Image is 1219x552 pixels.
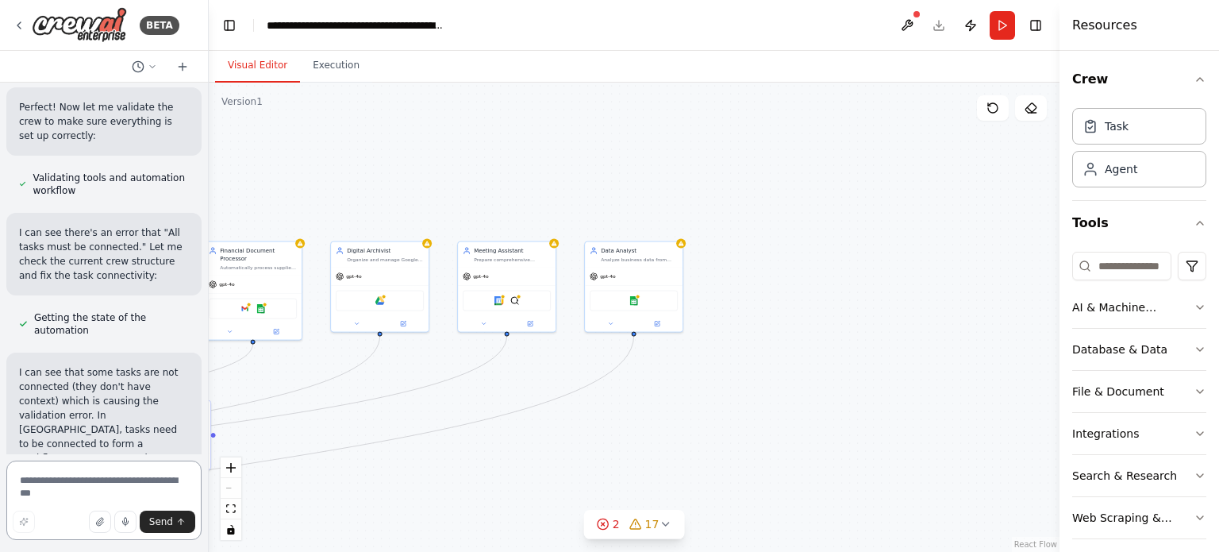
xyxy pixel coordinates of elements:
[1072,413,1206,454] button: Integrations
[1072,201,1206,245] button: Tools
[1072,455,1206,496] button: Search & Research
[221,499,241,519] button: fit view
[584,510,685,539] button: 217
[1072,287,1206,328] button: AI & Machine Learning
[220,247,297,263] div: Financial Document Processor
[1072,16,1137,35] h4: Resources
[645,516,659,532] span: 17
[347,247,424,255] div: Digital Archivist
[1025,14,1047,37] button: Hide right sidebar
[220,264,297,271] div: Automatically process supplier invoices from Gmail, extract relevant data, update Google Sheets w...
[1105,161,1137,177] div: Agent
[33,172,189,197] span: Validating tools and automation workflow
[89,511,111,533] button: Upload files
[32,7,127,43] img: Logo
[240,304,250,314] img: Google gmail
[1072,497,1206,538] button: Web Scraping & Browsing
[34,311,189,337] span: Getting the state of the automation
[19,100,189,143] p: Perfect! Now let me validate the crew to make sure everything is set up correctly:
[19,365,189,537] p: I can see that some tasks are not connected (they don't have context) which is causing the valida...
[256,304,266,314] img: Google sheets
[381,319,426,329] button: Open in side panel
[510,296,520,306] img: SerperDevTool
[474,247,551,255] div: Meeting Assistant
[203,241,302,341] div: Financial Document ProcessorAutomatically process supplier invoices from Gmail, extract relevant ...
[170,57,195,76] button: Start a new chat
[149,515,173,528] span: Send
[1072,384,1164,400] div: File & Document
[613,516,620,532] span: 2
[601,257,678,263] div: Analyze business data from Google Sheets, generate insights about {analysis_type}, create reports...
[219,281,235,288] span: gpt-4o
[1072,102,1206,200] div: Crew
[19,226,189,283] p: I can see there's an error that "All tasks must be connected." Let me check the current crew stru...
[221,519,241,540] button: toggle interactivity
[13,511,35,533] button: Improve this prompt
[375,296,385,306] img: Google drive
[1014,540,1057,549] a: React Flow attribution
[1072,245,1206,552] div: Tools
[1072,299,1194,315] div: AI & Machine Learning
[601,247,678,255] div: Data Analyst
[494,296,504,306] img: Google calendar
[140,16,179,35] div: BETA
[1072,329,1206,370] button: Database & Data
[474,257,551,263] div: Prepare comprehensive meeting briefs by researching attendees, gathering relevant documents from ...
[114,511,137,533] button: Click to speak your automation idea
[457,241,556,333] div: Meeting AssistantPrepare comprehensive meeting briefs by researching attendees, gathering relevan...
[330,241,429,333] div: Digital ArchivistOrganize and manage Google Drive documents, create proper folder structures, cat...
[473,273,489,280] span: gpt-4o
[300,49,372,83] button: Execution
[267,17,445,33] nav: breadcrumb
[508,319,553,329] button: Open in side panel
[140,511,195,533] button: Send
[1072,371,1206,412] button: File & Document
[254,327,299,337] button: Open in side panel
[221,95,263,108] div: Version 1
[1072,468,1177,484] div: Search & Research
[347,257,424,263] div: Organize and manage Google Drive documents, create proper folder structures, categorize files by ...
[346,273,362,280] span: gpt-4o
[221,457,241,478] button: zoom in
[1072,342,1167,357] div: Database & Data
[218,14,240,37] button: Hide left sidebar
[215,49,300,83] button: Visual Editor
[221,457,241,540] div: React Flow controls
[1072,510,1194,526] div: Web Scraping & Browsing
[1072,426,1139,442] div: Integrations
[584,241,683,333] div: Data AnalystAnalyze business data from Google Sheets, generate insights about {analysis_type}, cr...
[1072,57,1206,102] button: Crew
[629,296,639,306] img: Google sheets
[635,319,680,329] button: Open in side panel
[1105,118,1129,134] div: Task
[125,57,163,76] button: Switch to previous chat
[600,273,616,280] span: gpt-4o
